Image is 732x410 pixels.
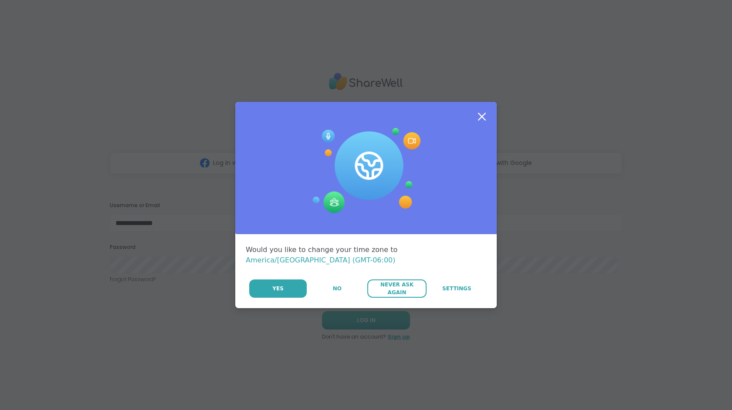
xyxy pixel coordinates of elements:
span: America/[GEOGRAPHIC_DATA] (GMT-06:00) [246,256,396,264]
button: Yes [249,279,307,298]
span: Yes [272,285,284,292]
div: Would you like to change your time zone to [246,245,486,265]
span: Never Ask Again [372,281,422,296]
span: Settings [442,285,471,292]
button: No [308,279,366,298]
span: No [333,285,342,292]
img: Session Experience [312,128,420,213]
button: Never Ask Again [367,279,426,298]
a: Settings [427,279,486,298]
